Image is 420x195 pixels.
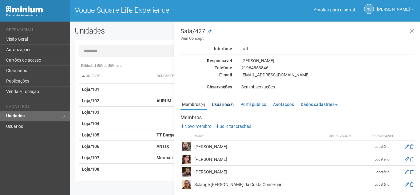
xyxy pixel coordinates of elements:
div: Exibindo 1-509 de 509 itens [79,63,411,69]
strong: Mormaii Motors [157,155,188,160]
strong: Loja/103 [82,110,99,115]
a: Solicitar crachás [216,124,251,129]
a: Novo membro [180,124,212,129]
div: n/d [237,46,420,51]
a: Dados cadastrais [299,100,339,109]
th: Unidade: activate to sort column descending [79,69,154,84]
strong: Loja/107 [82,155,99,160]
td: Locatário [367,153,398,166]
td: Locatário [367,166,398,178]
td: Solange [PERSON_NAME] da Costa Conceição [193,178,327,191]
strong: Membros [180,115,415,120]
div: Telefone [176,65,237,71]
div: E-mail [176,72,237,78]
th: Ocupante: activate to sort column ascending [154,69,291,84]
h1: Vogue Square Life Experience [75,6,240,14]
strong: Loja/108 [82,167,99,172]
li: Operacional [6,28,65,34]
a: Voltar para o portal [314,7,355,12]
img: user.png [182,142,191,151]
a: Editar membro [405,169,409,174]
h3: Sala/427 [180,28,415,41]
strong: Loja/101 [82,87,99,92]
th: Responsável [367,132,398,140]
span: Nicolle Silva [377,1,410,12]
li: Cadastros [6,104,65,111]
td: Locatário [367,140,398,153]
a: Anotações [271,100,295,109]
a: Modificar a unidade [208,29,212,35]
td: [PERSON_NAME] [193,153,327,166]
td: Locatário [367,178,398,191]
small: (4) [200,103,205,107]
div: [EMAIL_ADDRESS][DOMAIN_NAME] [237,72,420,78]
strong: Loja/104 [82,121,99,126]
strong: ANTIX [157,144,169,149]
a: Editar membro [405,144,409,149]
div: 21964853846 [237,65,420,71]
a: Excluir membro [410,169,414,174]
td: [PERSON_NAME] [193,166,327,178]
a: Editar membro [405,182,409,187]
h2: Unidades [75,26,211,35]
strong: TT Burger [157,132,176,137]
div: Painel do Administrador [6,13,65,18]
th: Observações [327,132,367,140]
strong: Loja/102 [82,98,99,103]
a: Editar membro [405,157,409,162]
img: Minium [6,6,43,13]
a: Membros(4) [180,100,207,110]
a: Usuários(8) [210,100,235,109]
a: Excluir membro [410,144,414,149]
div: Interfone [176,46,237,51]
a: Perfil público [239,100,268,109]
div: [PERSON_NAME] [237,58,420,63]
small: Vein Concept [180,36,415,41]
strong: Loja/105 [82,132,99,137]
small: (8) [229,103,234,107]
th: Nome [193,132,327,140]
img: user.png [182,167,191,177]
strong: AURUM [157,98,171,103]
div: Sem observações [237,84,420,90]
div: Observações [176,84,237,90]
td: [PERSON_NAME] [193,140,327,153]
a: Excluir membro [410,157,414,162]
div: Responsável [176,58,237,63]
a: Excluir membro [410,182,414,187]
strong: Loja/106 [82,144,99,149]
a: [PERSON_NAME] [377,8,414,13]
a: NS [364,4,374,14]
img: user.png [182,180,191,189]
img: user.png [182,155,191,164]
